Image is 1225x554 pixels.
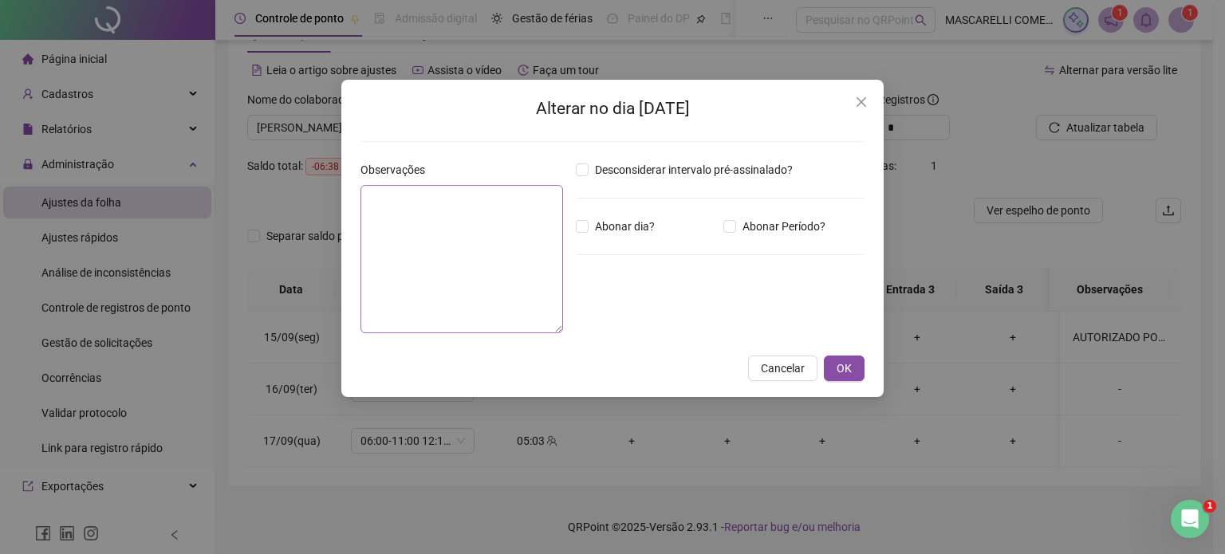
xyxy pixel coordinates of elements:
[589,161,799,179] span: Desconsiderar intervalo pré-assinalado?
[837,360,852,377] span: OK
[824,356,865,381] button: OK
[748,356,817,381] button: Cancelar
[855,96,868,108] span: close
[360,96,865,122] h2: Alterar no dia [DATE]
[1203,500,1216,513] span: 1
[849,89,874,115] button: Close
[761,360,805,377] span: Cancelar
[736,218,832,235] span: Abonar Período?
[589,218,661,235] span: Abonar dia?
[360,161,435,179] label: Observações
[1171,500,1209,538] iframe: Intercom live chat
